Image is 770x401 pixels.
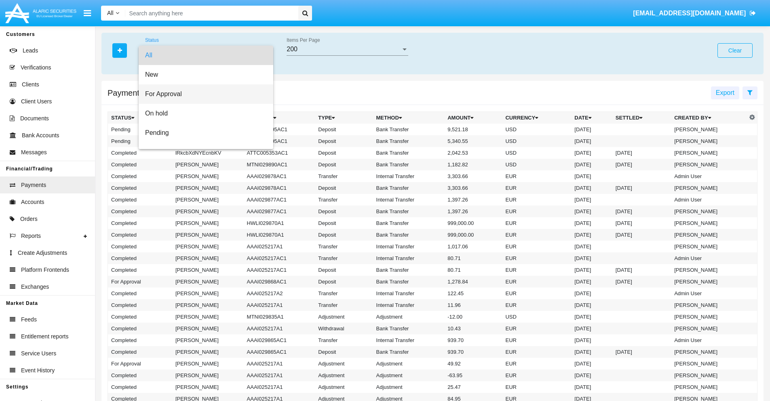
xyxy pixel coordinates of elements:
[145,84,267,104] span: For Approval
[145,104,267,123] span: On hold
[145,65,267,84] span: New
[145,46,267,65] span: All
[145,143,267,162] span: Rejected
[145,123,267,143] span: Pending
